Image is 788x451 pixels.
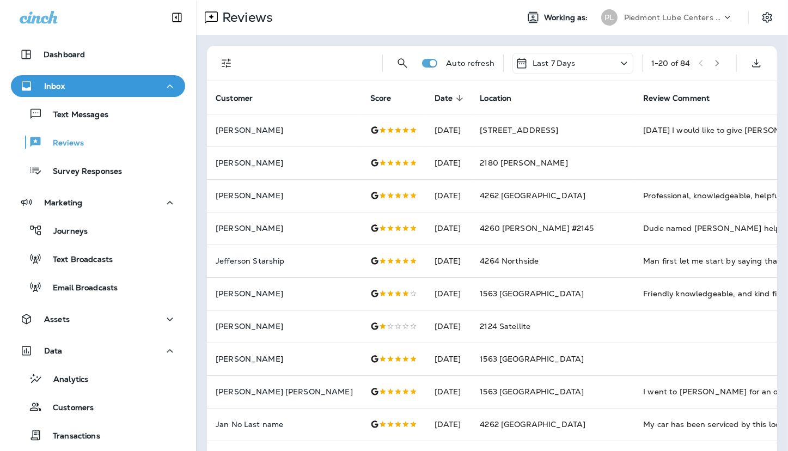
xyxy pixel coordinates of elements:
button: Assets [11,308,185,330]
td: [DATE] [426,408,472,441]
button: Inbox [11,75,185,97]
div: 1 - 20 of 84 [651,59,690,68]
span: 1563 [GEOGRAPHIC_DATA] [480,289,584,298]
p: [PERSON_NAME] [216,126,353,135]
span: 2180 [PERSON_NAME] [480,158,568,168]
span: 1563 [GEOGRAPHIC_DATA] [480,387,584,397]
p: [PERSON_NAME] [PERSON_NAME] [216,387,353,396]
span: 4260 [PERSON_NAME] #2145 [480,223,594,233]
p: Analytics [42,375,88,385]
p: Reviews [42,138,84,149]
span: Location [480,94,511,103]
button: Survey Responses [11,159,185,182]
td: [DATE] [426,310,472,343]
p: Marketing [44,198,82,207]
button: Export as CSV [746,52,767,74]
span: Score [370,94,392,103]
p: [PERSON_NAME] [216,224,353,233]
span: 2124 Satellite [480,321,530,331]
p: [PERSON_NAME] [216,159,353,167]
p: [PERSON_NAME] [216,322,353,331]
td: [DATE] [426,147,472,179]
span: Review Comment [643,94,710,103]
button: Text Broadcasts [11,247,185,270]
p: Journeys [42,227,88,237]
p: Text Broadcasts [42,255,113,265]
button: Dashboard [11,44,185,65]
td: [DATE] [426,212,472,245]
button: Data [11,340,185,362]
button: Settings [758,8,777,27]
p: Jefferson Starship [216,257,353,265]
button: Search Reviews [392,52,413,74]
button: Journeys [11,219,185,242]
td: [DATE] [426,179,472,212]
span: Customer [216,94,253,103]
p: Reviews [218,9,273,26]
p: Jan No Last name [216,420,353,429]
p: Assets [44,315,70,324]
span: 4264 Northside [480,256,539,266]
td: [DATE] [426,245,472,277]
button: Collapse Sidebar [162,7,192,28]
span: Date [435,93,467,103]
p: Transactions [42,431,100,442]
span: Customer [216,93,267,103]
span: [STREET_ADDRESS] [480,125,558,135]
button: Filters [216,52,237,74]
p: Auto refresh [446,59,494,68]
td: [DATE] [426,375,472,408]
span: Working as: [544,13,590,22]
span: Review Comment [643,93,724,103]
p: Dashboard [44,50,85,59]
button: Email Broadcasts [11,276,185,298]
td: [DATE] [426,114,472,147]
span: 1563 [GEOGRAPHIC_DATA] [480,354,584,364]
p: Inbox [44,82,65,90]
button: Marketing [11,192,185,214]
p: [PERSON_NAME] [216,355,353,363]
span: 4262 [GEOGRAPHIC_DATA] [480,191,585,200]
div: PL [601,9,618,26]
p: Survey Responses [42,167,122,177]
button: Reviews [11,131,185,154]
span: 4262 [GEOGRAPHIC_DATA] [480,419,585,429]
button: Customers [11,395,185,418]
p: [PERSON_NAME] [216,289,353,298]
span: Score [370,93,406,103]
p: Email Broadcasts [42,283,118,294]
p: [PERSON_NAME] [216,191,353,200]
button: Transactions [11,424,185,447]
td: [DATE] [426,343,472,375]
p: Data [44,346,63,355]
button: Analytics [11,367,185,390]
td: [DATE] [426,277,472,310]
span: Date [435,94,453,103]
span: Location [480,93,526,103]
p: Text Messages [42,110,108,120]
p: Customers [42,403,94,413]
p: Last 7 Days [533,59,576,68]
button: Text Messages [11,102,185,125]
p: Piedmont Lube Centers LLC [624,13,722,22]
